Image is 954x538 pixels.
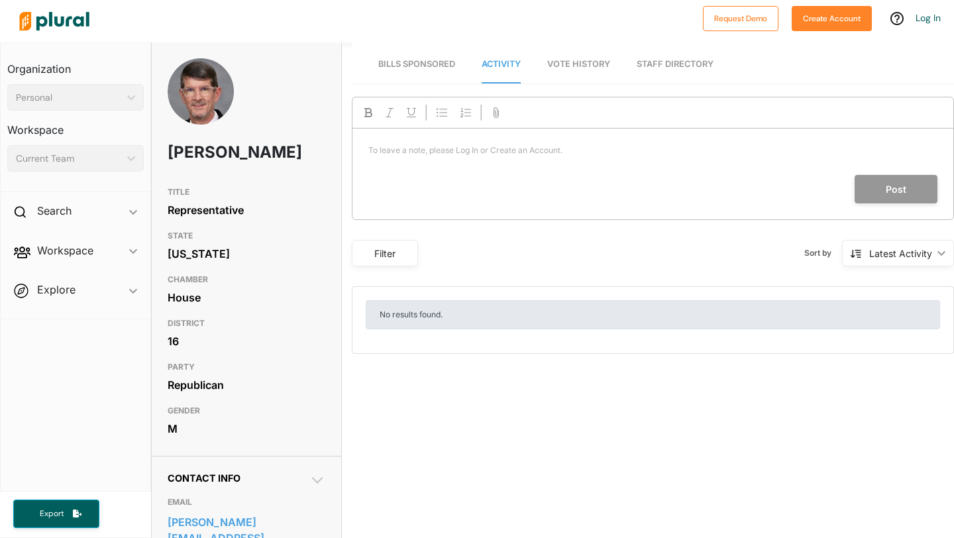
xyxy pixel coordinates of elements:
div: House [168,288,325,307]
button: Request Demo [703,6,778,31]
h3: DISTRICT [168,315,325,331]
a: Activity [482,46,521,83]
span: Sort by [804,247,842,259]
img: Headshot of Carson Smith [168,58,234,158]
a: Vote History [547,46,610,83]
button: Post [855,175,937,203]
h3: PARTY [168,359,325,375]
h3: TITLE [168,184,325,200]
div: 16 [168,331,325,351]
div: Republican [168,375,325,395]
a: Bills Sponsored [378,46,455,83]
span: Contact Info [168,472,240,484]
span: Bills Sponsored [378,59,455,69]
div: Representative [168,200,325,220]
div: Filter [360,246,409,260]
button: Export [13,500,99,528]
a: Log In [916,12,941,24]
span: Export [30,508,73,519]
div: Latest Activity [869,246,932,260]
h3: CHAMBER [168,272,325,288]
h3: STATE [168,228,325,244]
div: [US_STATE] [168,244,325,264]
h1: [PERSON_NAME] [168,133,262,172]
div: Current Team [16,152,122,166]
h3: EMAIL [168,494,325,510]
a: Request Demo [703,11,778,25]
span: Vote History [547,59,610,69]
button: Create Account [792,6,872,31]
span: Activity [482,59,521,69]
a: Staff Directory [637,46,714,83]
div: Personal [16,91,122,105]
h3: Workspace [7,111,144,140]
a: Create Account [792,11,872,25]
h2: Search [37,203,72,218]
div: No results found. [366,300,940,329]
h3: GENDER [168,403,325,419]
h3: Organization [7,50,144,79]
div: M [168,419,325,439]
